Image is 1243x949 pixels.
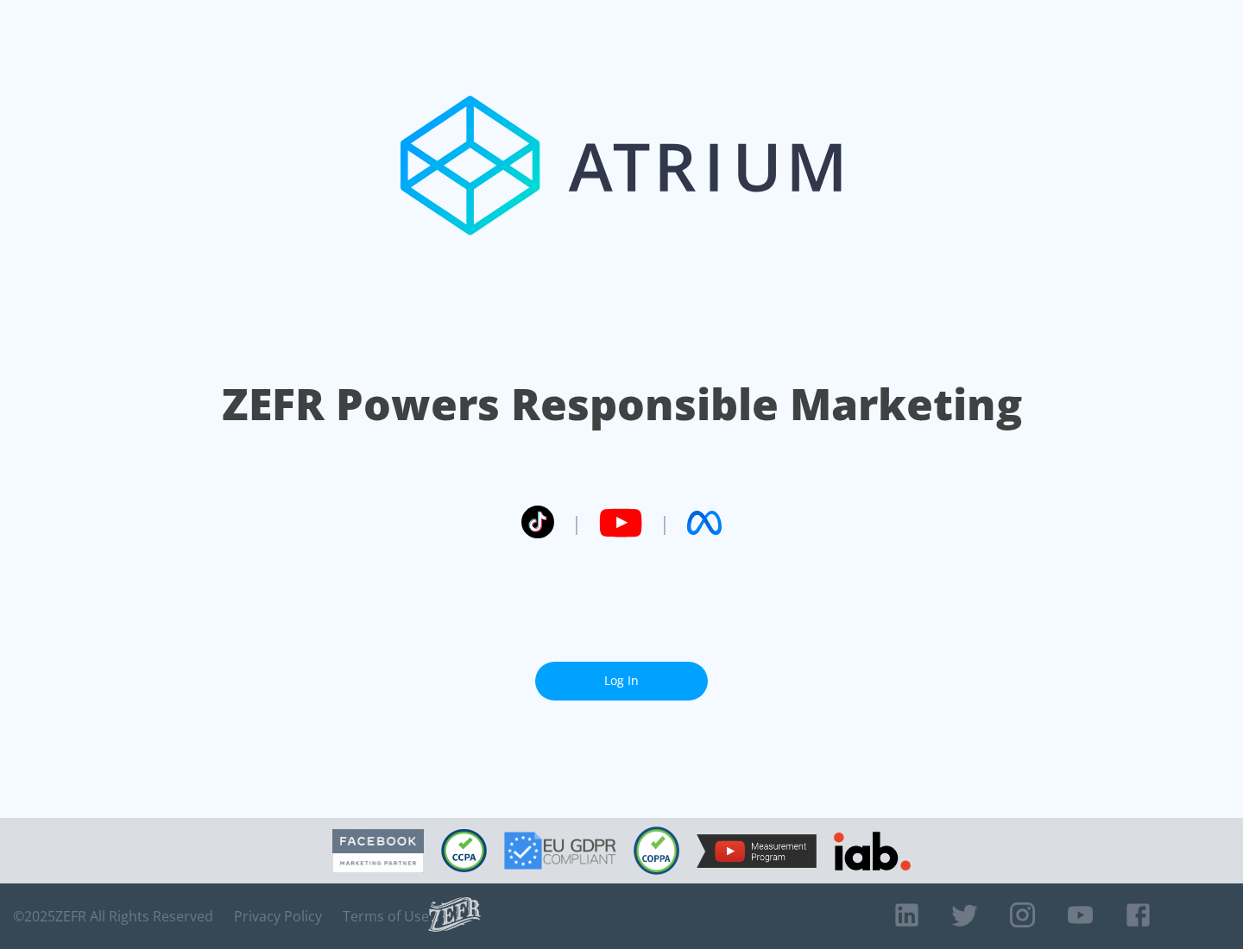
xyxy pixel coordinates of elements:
a: Terms of Use [343,908,429,925]
img: GDPR Compliant [504,832,616,870]
span: | [659,510,670,536]
a: Log In [535,662,708,701]
img: Facebook Marketing Partner [332,829,424,873]
img: YouTube Measurement Program [697,834,817,868]
span: | [571,510,582,536]
img: CCPA Compliant [441,829,487,872]
img: COPPA Compliant [634,826,679,875]
img: IAB [834,832,911,870]
a: Privacy Policy [234,908,322,925]
h1: ZEFR Powers Responsible Marketing [222,374,1022,434]
span: © 2025 ZEFR All Rights Reserved [13,908,213,925]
